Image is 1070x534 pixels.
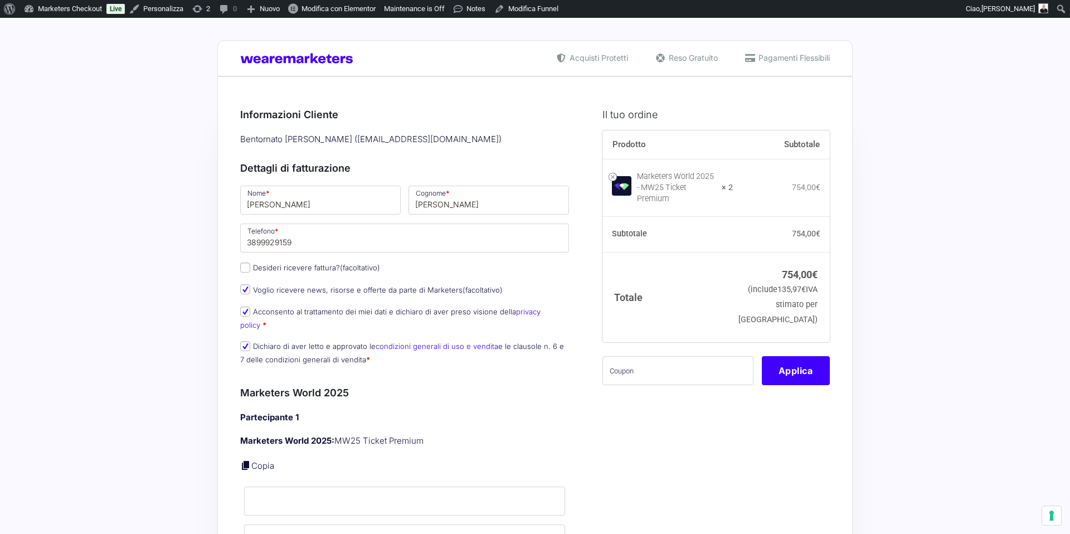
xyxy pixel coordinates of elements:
[602,107,830,122] h3: Il tuo ordine
[251,460,274,471] a: Copia
[240,107,569,122] h3: Informazioni Cliente
[236,130,573,149] div: Bentornato [PERSON_NAME] ( [EMAIL_ADDRESS][DOMAIN_NAME] )
[792,183,820,192] bdi: 754,00
[812,269,818,280] span: €
[240,307,541,329] label: Acconsento al trattamento dei miei dati e dichiaro di aver preso visione della
[240,341,250,351] input: Dichiaro di aver letto e approvato lecondizioni generali di uso e venditae le clausole n. 6 e 7 d...
[376,342,498,351] a: condizioni generali di uso e vendita
[463,285,503,294] span: (facoltativo)
[612,176,631,196] img: Marketers World 2025 - MW25 Ticket Premium
[9,491,42,524] iframe: Customerly Messenger Launcher
[782,269,818,280] bdi: 754,00
[602,356,753,385] input: Coupon
[777,285,806,294] span: 135,97
[106,4,125,14] a: Live
[240,435,334,446] strong: Marketers World 2025:
[240,224,569,253] input: Telefono *
[240,342,564,363] label: Dichiaro di aver letto e approvato le e le clausole n. 6 e 7 delle condizioni generali di vendita
[1042,506,1061,525] button: Le tue preferenze relative al consenso per le tecnologie di tracciamento
[240,435,569,448] p: MW25 Ticket Premium
[816,183,820,192] span: €
[240,263,380,272] label: Desideri ricevere fattura?
[792,229,820,238] bdi: 754,00
[637,171,715,205] div: Marketers World 2025 - MW25 Ticket Premium
[666,52,718,64] span: Reso Gratuito
[240,186,401,215] input: Nome *
[733,130,830,159] th: Subtotale
[240,284,250,294] input: Voglio ricevere news, risorse e offerte da parte di Marketers(facoltativo)
[602,130,733,159] th: Prodotto
[567,52,628,64] span: Acquisti Protetti
[756,52,830,64] span: Pagamenti Flessibili
[981,4,1035,13] span: [PERSON_NAME]
[240,411,569,424] h4: Partecipante 1
[240,460,251,471] a: Copia i dettagli dell'acquirente
[240,307,541,329] a: privacy policy
[240,307,250,317] input: Acconsento al trattamento dei miei dati e dichiaro di aver preso visione dellaprivacy policy
[240,263,250,273] input: Desideri ricevere fattura?(facoltativo)
[602,252,733,342] th: Totale
[340,263,380,272] span: (facoltativo)
[722,182,733,193] strong: × 2
[602,217,733,253] th: Subtotale
[801,285,806,294] span: €
[816,229,820,238] span: €
[240,161,569,176] h3: Dettagli di fatturazione
[240,285,503,294] label: Voglio ricevere news, risorse e offerte da parte di Marketers
[240,385,569,400] h3: Marketers World 2025
[762,356,830,385] button: Applica
[408,186,569,215] input: Cognome *
[738,285,818,324] small: (include IVA stimato per [GEOGRAPHIC_DATA])
[301,4,376,13] span: Modifica con Elementor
